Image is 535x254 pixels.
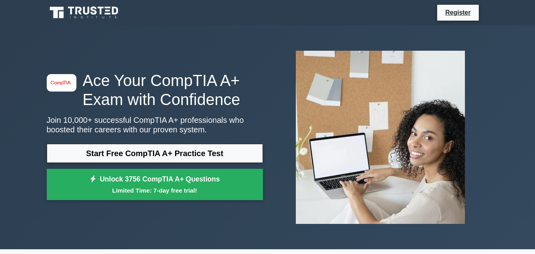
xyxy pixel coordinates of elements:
[57,186,253,195] small: Limited Time: 7-day free trial!
[440,8,475,17] a: Register
[47,71,263,109] h1: Ace Your CompTIA A+ Exam with Confidence
[47,144,263,163] a: Start Free CompTIA A+ Practice Test
[47,169,263,201] a: Unlock 3756 CompTIA A+ QuestionsLimited Time: 7-day free trial!
[47,115,263,134] p: Join 10,000+ successful CompTIA A+ professionals who boosted their careers with our proven system.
